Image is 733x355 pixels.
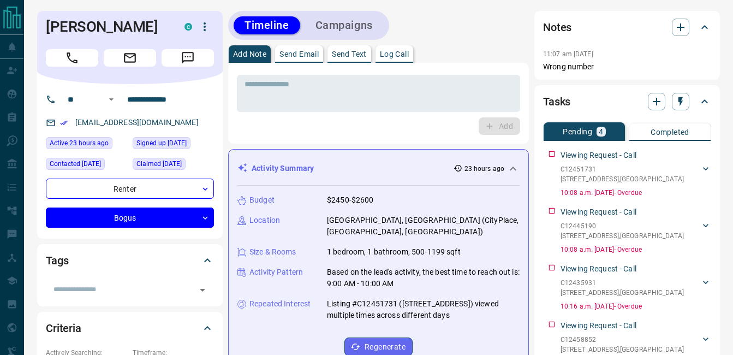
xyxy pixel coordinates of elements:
p: [STREET_ADDRESS] , [GEOGRAPHIC_DATA] [561,174,684,184]
div: Activity Summary23 hours ago [237,158,520,179]
div: C12445190[STREET_ADDRESS],[GEOGRAPHIC_DATA] [561,219,711,243]
p: C12451731 [561,164,684,174]
p: 4 [599,128,603,135]
div: Criteria [46,315,214,341]
p: Viewing Request - Call [561,320,636,332]
h2: Tasks [543,93,570,110]
p: Send Text [332,50,367,58]
p: Budget [249,194,275,206]
p: 1 bedroom, 1 bathroom, 500-1199 sqft [327,246,461,258]
span: Claimed [DATE] [136,158,182,169]
p: [STREET_ADDRESS] , [GEOGRAPHIC_DATA] [561,288,684,298]
p: C12458852 [561,335,684,345]
div: C12435931[STREET_ADDRESS],[GEOGRAPHIC_DATA] [561,276,711,300]
p: Completed [651,128,689,136]
p: [GEOGRAPHIC_DATA], [GEOGRAPHIC_DATA] (CityPlace, [GEOGRAPHIC_DATA], [GEOGRAPHIC_DATA]) [327,215,520,238]
a: [EMAIL_ADDRESS][DOMAIN_NAME] [75,118,199,127]
p: 10:16 a.m. [DATE] - Overdue [561,301,711,311]
span: Contacted [DATE] [50,158,101,169]
div: Sun Oct 12 2025 [46,158,127,173]
span: Call [46,49,98,67]
p: Based on the lead's activity, the best time to reach out is: 9:00 AM - 10:00 AM [327,267,520,289]
p: Log Call [380,50,409,58]
p: 11:07 am [DATE] [543,50,593,58]
div: Sat Oct 11 2025 [133,158,214,173]
span: Signed up [DATE] [136,138,187,149]
div: Notes [543,14,711,40]
p: Activity Summary [252,163,314,174]
p: Send Email [279,50,319,58]
span: Email [104,49,156,67]
p: 10:08 a.m. [DATE] - Overdue [561,245,711,255]
svg: Email Verified [60,119,68,127]
div: Tags [46,247,214,274]
p: Wrong number [543,61,711,73]
p: C12445190 [561,221,684,231]
button: Campaigns [305,16,384,34]
p: Viewing Request - Call [561,263,636,275]
p: Repeated Interest [249,298,311,310]
p: [STREET_ADDRESS] , [GEOGRAPHIC_DATA] [561,231,684,241]
button: Timeline [234,16,300,34]
p: Viewing Request - Call [561,206,636,218]
p: 10:08 a.m. [DATE] - Overdue [561,188,711,198]
p: Listing #C12451731 ([STREET_ADDRESS]) viewed multiple times across different days [327,298,520,321]
div: Bogus [46,208,214,228]
div: Mon Oct 13 2025 [46,137,127,152]
div: Sat Oct 11 2025 [133,137,214,152]
div: Renter [46,179,214,199]
p: Location [249,215,280,226]
h2: Criteria [46,319,81,337]
p: Size & Rooms [249,246,296,258]
div: C12451731[STREET_ADDRESS],[GEOGRAPHIC_DATA] [561,162,711,186]
p: [STREET_ADDRESS] , [GEOGRAPHIC_DATA] [561,345,684,354]
h2: Notes [543,19,571,36]
p: C12435931 [561,278,684,288]
p: Viewing Request - Call [561,150,636,161]
p: Pending [563,128,592,135]
h1: [PERSON_NAME] [46,18,168,35]
span: Message [162,49,214,67]
button: Open [195,282,210,298]
button: Open [105,93,118,106]
p: Add Note [233,50,266,58]
p: 23 hours ago [464,164,504,174]
h2: Tags [46,252,68,269]
div: Tasks [543,88,711,115]
span: Active 23 hours ago [50,138,109,149]
p: $2450-$2600 [327,194,373,206]
p: Activity Pattern [249,267,303,278]
div: condos.ca [184,23,192,31]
